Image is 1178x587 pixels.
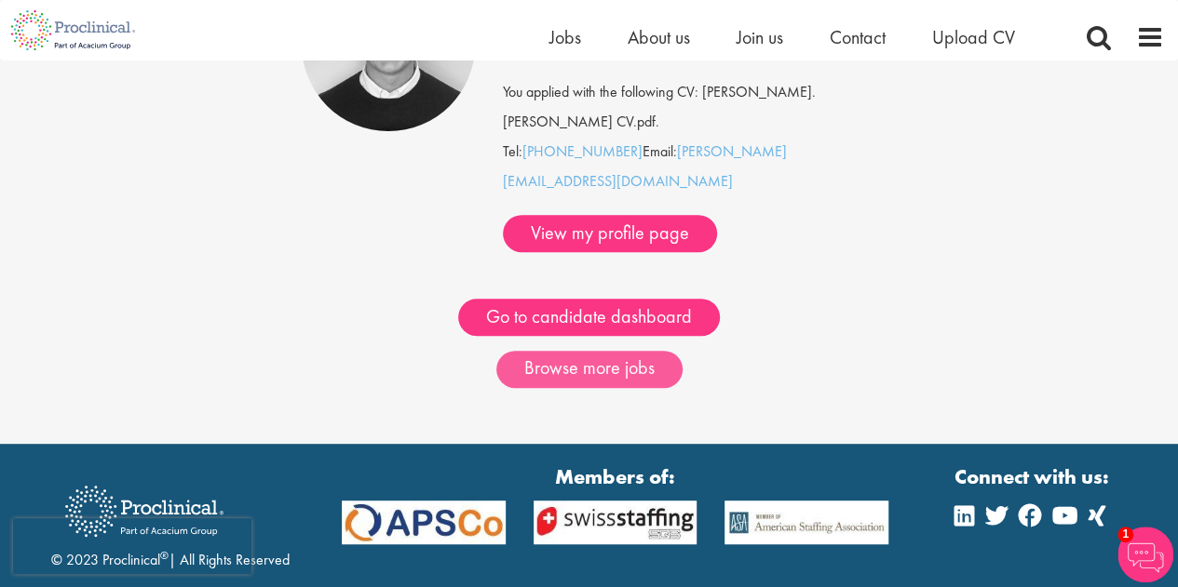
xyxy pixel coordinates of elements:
a: Join us [737,25,783,49]
img: APSCo [711,500,902,544]
a: [PHONE_NUMBER] [522,141,643,161]
a: Upload CV [932,25,1015,49]
a: Contact [830,25,886,49]
strong: Connect with us: [955,462,1113,491]
iframe: reCAPTCHA [13,518,251,574]
a: Browse more jobs [496,351,683,388]
img: APSCo [328,500,520,544]
img: Proclinical Recruitment [51,473,237,550]
strong: Members of: [342,462,889,491]
img: APSCo [520,500,711,544]
a: About us [628,25,690,49]
a: View my profile page [503,215,717,252]
div: You applied with the following CV: [PERSON_NAME].[PERSON_NAME] CV.pdf. [489,47,891,137]
a: Jobs [549,25,581,49]
a: Go to candidate dashboard [458,299,720,336]
div: © 2023 Proclinical | All Rights Reserved [51,472,290,571]
img: Chatbot [1117,527,1173,582]
span: 1 [1117,527,1133,542]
